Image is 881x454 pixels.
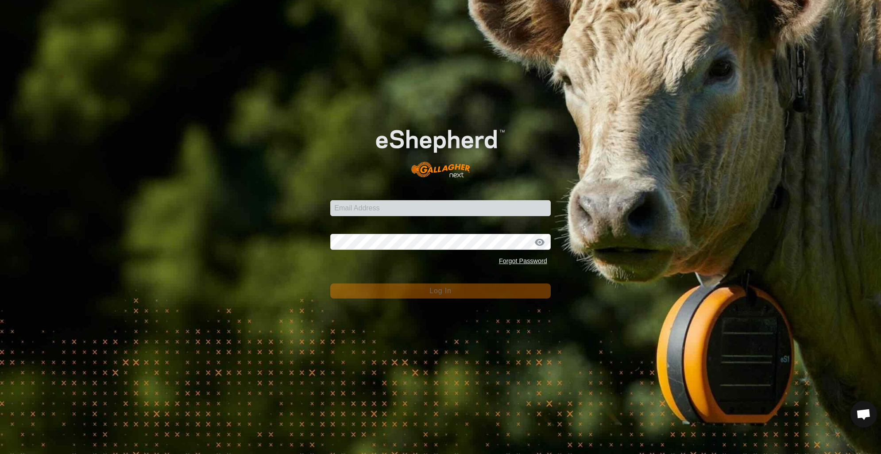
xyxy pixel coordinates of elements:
[850,401,877,427] div: Open chat
[330,283,551,299] button: Log In
[352,111,529,186] img: E-shepherd Logo
[330,200,551,216] input: Email Address
[429,287,451,295] span: Log In
[499,257,547,264] a: Forgot Password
